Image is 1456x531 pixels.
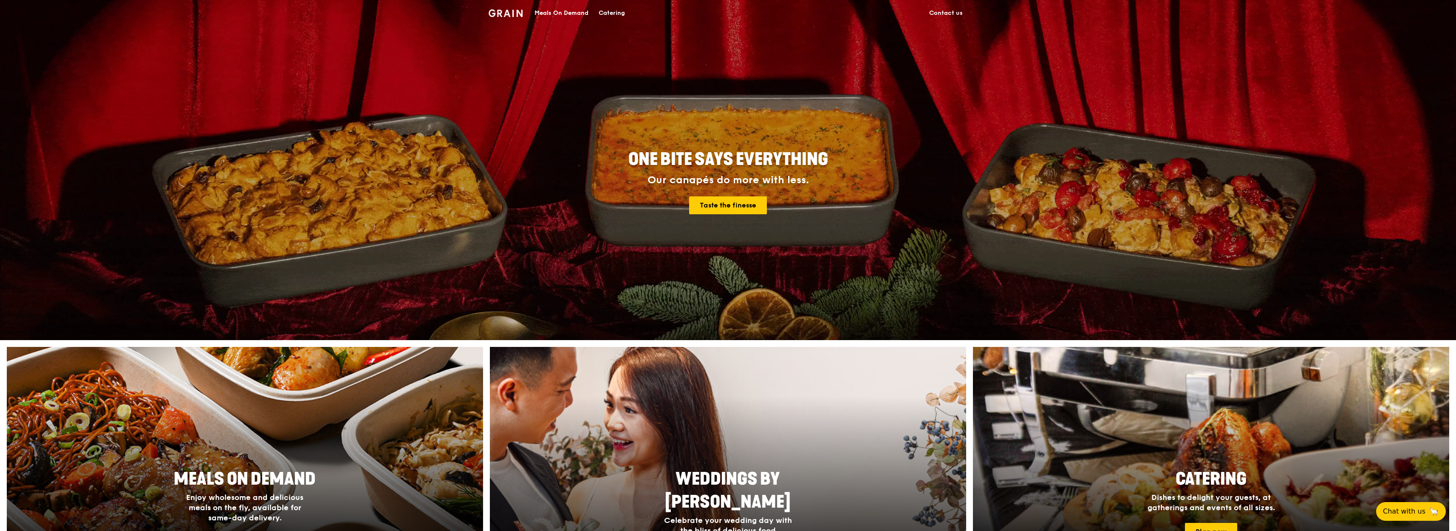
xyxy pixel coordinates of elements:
[1383,506,1425,517] span: Chat with us
[1429,506,1439,517] span: 🦙
[665,469,791,512] span: Weddings by [PERSON_NAME]
[174,469,316,489] span: Meals On Demand
[628,149,828,170] span: ONE BITE SAYS EVERYTHING
[1176,469,1247,489] span: Catering
[924,0,968,26] a: Contact us
[599,0,625,26] div: Catering
[186,493,303,522] span: Enjoy wholesome and delicious meals on the fly, available for same-day delivery.
[1148,493,1275,512] span: Dishes to delight your guests, at gatherings and events of all sizes.
[575,174,881,186] div: Our canapés do more with less.
[1376,502,1446,521] button: Chat with us🦙
[489,9,523,17] img: Grain
[594,0,630,26] a: Catering
[534,0,588,26] div: Meals On Demand
[689,196,767,214] a: Taste the finesse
